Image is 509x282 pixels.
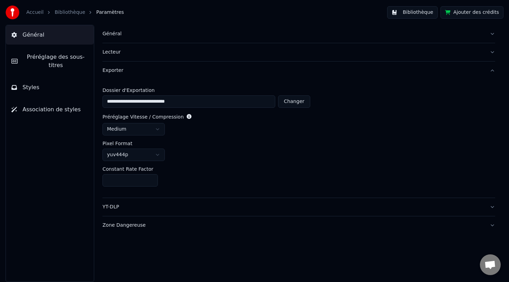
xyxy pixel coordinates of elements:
button: Association de styles [6,100,94,119]
button: Préréglage des sous-titres [6,47,94,75]
button: Styles [6,78,94,97]
nav: breadcrumb [26,9,124,16]
button: Changer [278,95,310,108]
label: Préréglage Vitesse / Compression [102,114,184,119]
div: Général [102,30,484,37]
button: Général [102,25,495,43]
div: Lecteur [102,49,484,56]
button: YT-DLP [102,198,495,216]
span: Général [23,31,44,39]
img: youka [6,6,19,19]
div: Exporter [102,67,484,74]
button: Général [6,25,94,45]
div: YT-DLP [102,204,484,210]
label: Constant Rate Factor [102,167,153,171]
button: Lecteur [102,43,495,61]
div: Exporter [102,79,495,198]
span: Paramètres [96,9,124,16]
button: Ajouter des crédits [440,6,503,19]
span: Association de styles [23,105,81,114]
a: Ouvrir le chat [480,254,501,275]
label: Dossier d'Exportation [102,88,310,93]
a: Bibliothèque [55,9,85,16]
button: Bibliothèque [387,6,438,19]
button: Exporter [102,62,495,79]
label: Pixel Format [102,141,132,146]
div: Zone Dangereuse [102,222,484,229]
span: Styles [23,83,39,92]
a: Accueil [26,9,44,16]
span: Préréglage des sous-titres [23,53,88,69]
button: Zone Dangereuse [102,216,495,234]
